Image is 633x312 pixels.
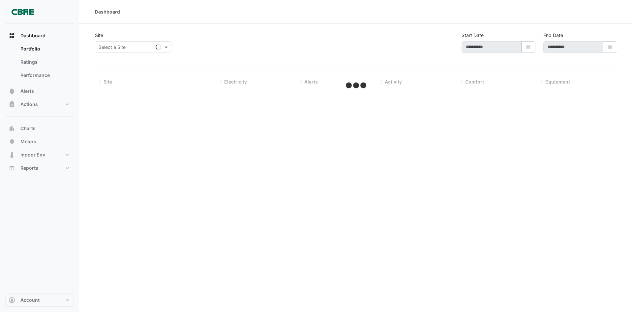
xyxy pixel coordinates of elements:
[9,165,15,171] app-icon: Reports
[5,161,74,175] button: Reports
[5,42,74,85] div: Dashboard
[5,294,74,307] button: Account
[5,148,74,161] button: Indoor Env
[462,32,484,39] label: Start Date
[9,138,15,145] app-icon: Meters
[304,79,318,85] span: Alerts
[9,88,15,94] app-icon: Alerts
[20,32,45,39] span: Dashboard
[9,152,15,158] app-icon: Indoor Env
[5,85,74,98] button: Alerts
[465,79,484,85] span: Comfort
[20,297,40,303] span: Account
[20,165,38,171] span: Reports
[9,32,15,39] app-icon: Dashboard
[545,79,570,85] span: Equipment
[20,101,38,108] span: Actions
[224,79,247,85] span: Electricity
[15,42,74,55] a: Portfolio
[543,32,563,39] label: End Date
[9,101,15,108] app-icon: Actions
[104,79,112,85] span: Site
[5,29,74,42] button: Dashboard
[20,138,36,145] span: Meters
[15,69,74,82] a: Performance
[5,98,74,111] button: Actions
[9,125,15,132] app-icon: Charts
[20,152,45,158] span: Indoor Env
[385,79,402,85] span: Activity
[95,32,103,39] label: Site
[95,8,120,15] div: Dashboard
[15,55,74,69] a: Ratings
[8,5,38,18] img: Company Logo
[20,125,36,132] span: Charts
[5,122,74,135] button: Charts
[20,88,34,94] span: Alerts
[5,135,74,148] button: Meters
